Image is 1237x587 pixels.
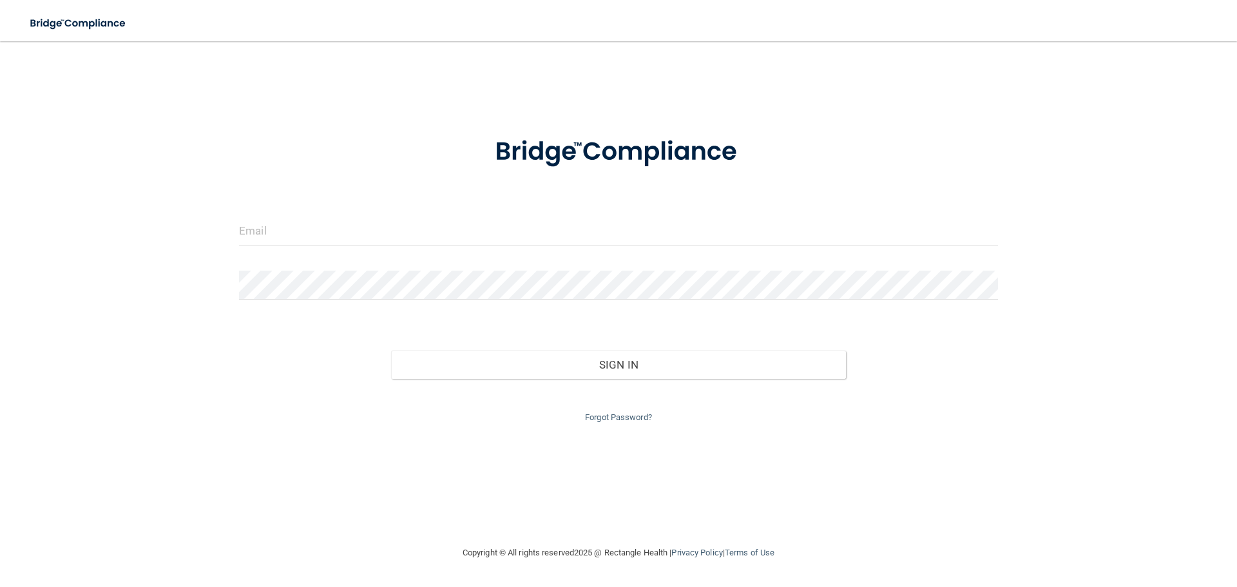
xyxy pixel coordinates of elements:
[383,532,854,573] div: Copyright © All rights reserved 2025 @ Rectangle Health | |
[239,217,998,245] input: Email
[391,351,847,379] button: Sign In
[671,548,722,557] a: Privacy Policy
[725,548,774,557] a: Terms of Use
[585,412,652,422] a: Forgot Password?
[468,119,769,186] img: bridge_compliance_login_screen.278c3ca4.svg
[19,10,138,37] img: bridge_compliance_login_screen.278c3ca4.svg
